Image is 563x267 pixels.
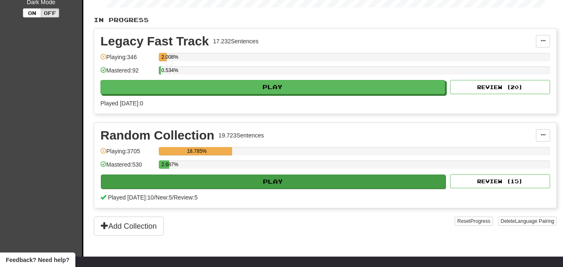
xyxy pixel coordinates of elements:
span: Open feedback widget [6,256,69,264]
span: Played [DATE]: 10 [108,194,154,201]
div: 19.723 Sentences [218,131,264,140]
div: Mastered: 92 [100,66,155,80]
div: Playing: 3705 [100,147,155,161]
button: ResetProgress [455,217,493,226]
button: DeleteLanguage Pairing [498,217,557,226]
div: 18.785% [161,147,232,155]
span: Played [DATE]: 0 [100,100,143,107]
span: Progress [470,218,490,224]
button: Review (15) [450,174,550,188]
button: Add Collection [94,217,164,236]
span: New: 5 [155,194,172,201]
button: Review (20) [450,80,550,94]
span: / [172,194,174,201]
span: Language Pairing [515,218,554,224]
div: Legacy Fast Track [100,35,209,47]
div: 2.008% [161,53,167,61]
div: Playing: 346 [100,53,155,67]
div: 2.687% [161,160,169,169]
div: 17.232 Sentences [213,37,258,45]
button: Play [101,175,445,189]
span: / [154,194,155,201]
div: Random Collection [100,129,214,142]
p: In Progress [94,16,557,24]
span: Review: 5 [174,194,198,201]
button: Play [100,80,445,94]
div: Mastered: 530 [100,160,155,174]
button: On [23,8,41,17]
button: Off [41,8,59,17]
